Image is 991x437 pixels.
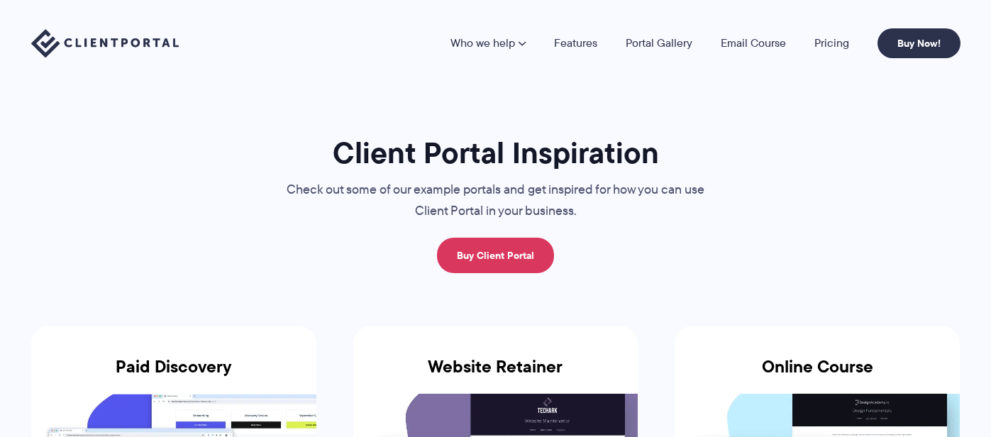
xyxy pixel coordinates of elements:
a: Portal Gallery [626,38,692,49]
a: Buy Client Portal [437,238,554,273]
h3: Online Course [675,357,960,394]
a: Features [554,38,597,49]
a: Email Course [721,38,786,49]
a: Pricing [814,38,849,49]
a: Who we help [450,38,526,49]
h3: Paid Discovery [31,357,316,394]
a: Buy Now! [877,28,960,58]
p: Check out some of our example portals and get inspired for how you can use Client Portal in your ... [258,179,733,222]
h3: Website Retainer [353,357,638,394]
h1: Client Portal Inspiration [258,134,733,172]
